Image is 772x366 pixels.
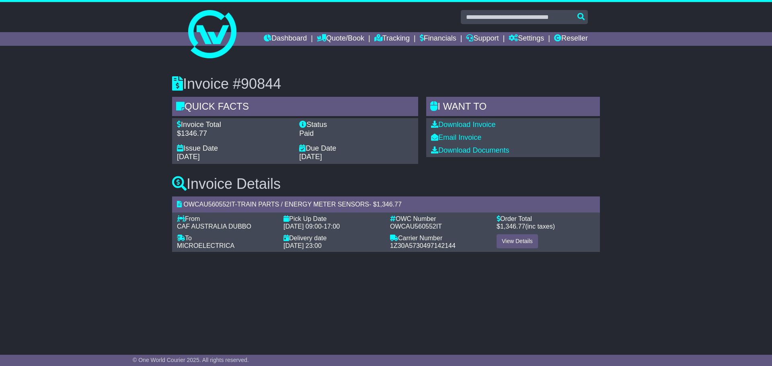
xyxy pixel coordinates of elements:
[390,242,456,249] span: 1Z30A5730497142144
[177,144,291,153] div: Issue Date
[183,201,235,208] span: OWCAU560552IT
[431,121,495,129] a: Download Invoice
[420,32,456,46] a: Financials
[497,215,595,223] div: Order Total
[497,234,538,248] a: View Details
[390,234,489,242] div: Carrier Number
[299,153,413,162] div: [DATE]
[324,223,340,230] span: 17:00
[431,133,481,141] a: Email Invoice
[237,201,369,208] span: TRAIN PARTS / ENERGY METER SENSORS
[177,215,275,223] div: From
[377,201,402,208] span: 1,346.77
[390,215,489,223] div: OWC Number
[374,32,410,46] a: Tracking
[283,223,322,230] span: [DATE] 09:00
[177,234,275,242] div: To
[177,223,251,230] span: CAF AUSTRALIA DUBBO
[299,144,413,153] div: Due Date
[431,146,509,154] a: Download Documents
[177,129,291,138] div: $1346.77
[172,76,600,92] h3: Invoice #90844
[177,242,234,249] span: MICROELECTRICA
[497,223,595,230] div: $ (inc taxes)
[177,121,291,129] div: Invoice Total
[317,32,364,46] a: Quote/Book
[283,234,382,242] div: Delivery date
[133,357,249,363] span: © One World Courier 2025. All rights reserved.
[177,153,291,162] div: [DATE]
[554,32,588,46] a: Reseller
[299,121,413,129] div: Status
[172,97,418,119] div: Quick Facts
[283,242,322,249] span: [DATE] 23:00
[509,32,544,46] a: Settings
[172,196,600,212] div: - - $
[264,32,307,46] a: Dashboard
[426,97,600,119] div: I WANT to
[283,215,382,223] div: Pick Up Date
[172,176,600,192] h3: Invoice Details
[466,32,499,46] a: Support
[500,223,525,230] span: 1,346.77
[283,223,382,230] div: -
[299,129,413,138] div: Paid
[390,223,442,230] span: OWCAU560552IT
